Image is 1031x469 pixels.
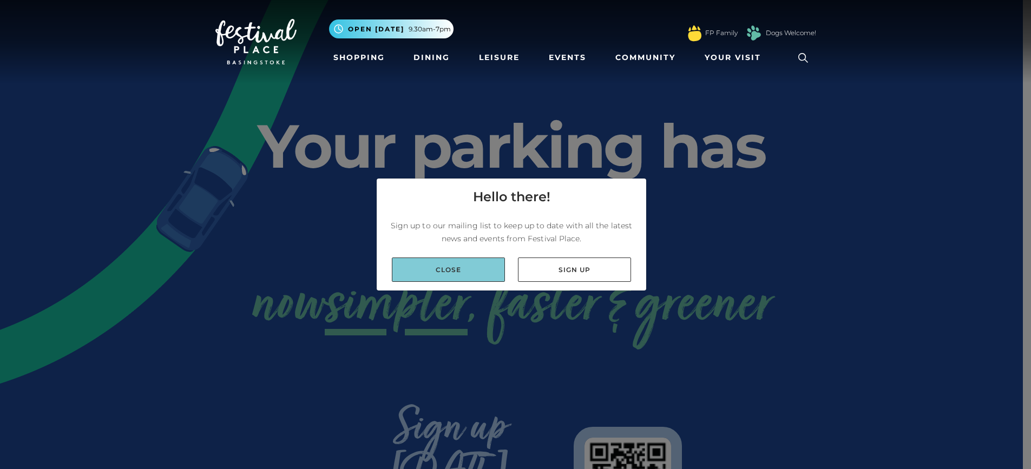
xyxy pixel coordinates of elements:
[544,48,590,68] a: Events
[385,219,638,245] p: Sign up to our mailing list to keep up to date with all the latest news and events from Festival ...
[348,24,404,34] span: Open [DATE]
[409,48,454,68] a: Dining
[329,48,389,68] a: Shopping
[705,52,761,63] span: Your Visit
[392,257,505,282] a: Close
[215,19,297,64] img: Festival Place Logo
[409,24,451,34] span: 9.30am-7pm
[611,48,680,68] a: Community
[518,257,631,282] a: Sign up
[700,48,771,68] a: Your Visit
[475,48,524,68] a: Leisure
[329,19,454,38] button: Open [DATE] 9.30am-7pm
[705,28,738,38] a: FP Family
[766,28,816,38] a: Dogs Welcome!
[473,187,550,207] h4: Hello there!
